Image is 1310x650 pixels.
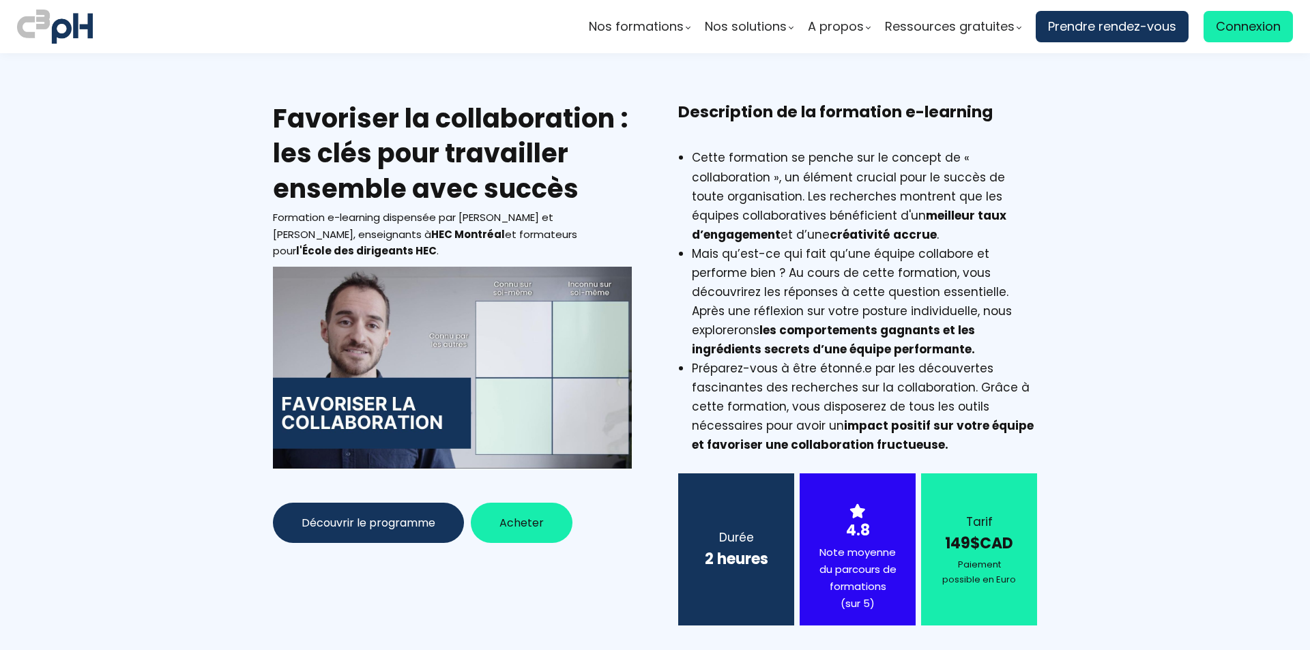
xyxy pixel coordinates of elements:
button: Acheter [471,503,572,543]
a: Prendre rendez-vous [1036,11,1189,42]
h3: Description de la formation e-learning [678,101,1037,145]
div: (sur 5) [817,595,899,612]
span: Nos solutions [705,16,787,37]
strong: meilleur taux d’engagement [692,207,1006,243]
span: Acheter [499,514,544,531]
b: HEC Montréal [431,227,505,241]
div: Tarif [938,512,1020,531]
b: 2 heures [705,548,768,570]
span: Ressources gratuites [885,16,1015,37]
li: Cette formation se penche sur le concept de « collaboration », un élément crucial pour le succès ... [692,148,1037,243]
li: Mais qu’est-ce qui fait qu’une équipe collabore et performe bien ? Au cours de cette formation, v... [692,244,1037,359]
div: Formation e-learning dispensée par [PERSON_NAME] et [PERSON_NAME], enseignants à et formateurs po... [273,209,632,260]
div: Paiement possible en Euro [938,557,1020,587]
span: Découvrir le programme [302,514,435,531]
strong: impact positif sur votre équipe et favoriser une collaboration fructueuse. [692,417,1034,453]
strong: les comportements gagnants et les ingrédients secrets d’une équipe performante. [692,322,975,357]
span: Nos formations [589,16,684,37]
div: Note moyenne du parcours de formations [817,544,899,612]
strong: 4.8 [846,520,870,541]
b: l'École des dirigeants HEC [296,243,437,258]
span: Prendre rendez-vous [1048,16,1176,37]
strong: créativité [830,226,890,243]
a: Connexion [1204,11,1293,42]
span: Connexion [1216,16,1281,37]
button: Découvrir le programme [273,503,464,543]
div: Durée [695,528,777,547]
span: A propos [808,16,864,37]
h2: Favoriser la collaboration : les clés pour travailler ensemble avec succès [273,101,632,206]
strong: 149$CAD [945,533,1013,554]
li: Préparez-vous à être étonné.e par les découvertes fascinantes des recherches sur la collaboration... [692,359,1037,454]
img: logo C3PH [17,7,93,46]
strong: accrue [893,226,937,243]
